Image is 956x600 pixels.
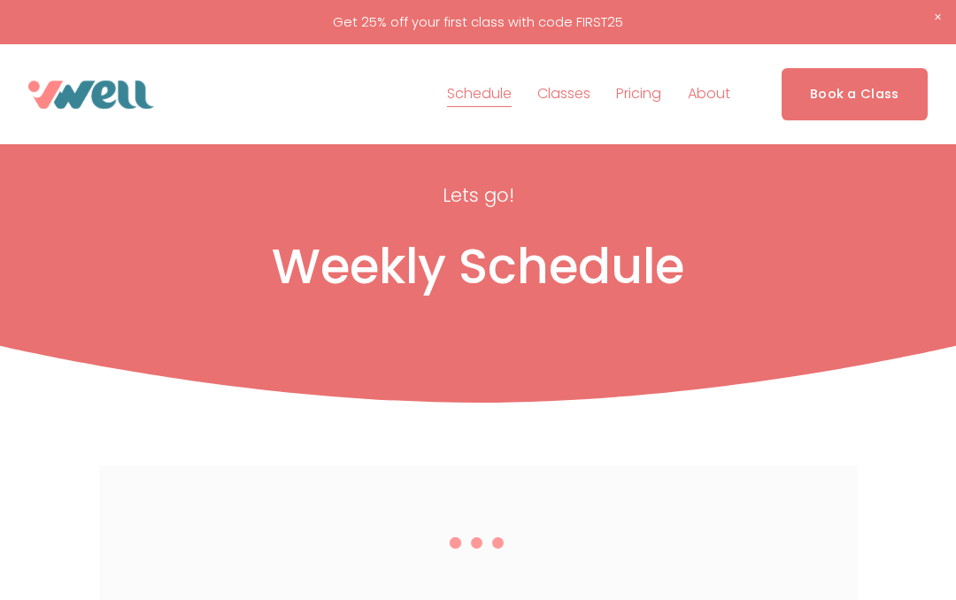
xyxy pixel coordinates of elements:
[537,81,590,107] span: Classes
[294,179,663,212] p: Lets go!
[447,81,512,109] a: Schedule
[782,68,928,120] a: Book a Class
[28,81,154,109] img: VWell
[688,81,730,107] span: About
[537,81,590,109] a: folder dropdown
[688,81,730,109] a: folder dropdown
[28,236,927,296] h1: Weekly Schedule
[616,81,661,109] a: Pricing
